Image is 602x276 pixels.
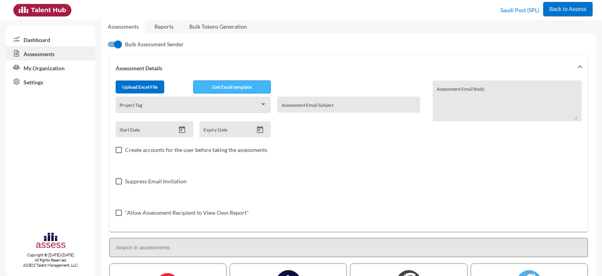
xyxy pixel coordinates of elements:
div: Assessment Details [109,80,588,232]
input: Search in assessments [109,238,588,257]
span: Upload Excel File [122,84,158,90]
a: Reports [148,17,180,36]
button: Open calendar [175,126,189,134]
a: Back to Assess [543,4,593,13]
a: Settings [6,75,95,89]
mat-panel-title: Assessment Details [116,65,572,71]
a: Bulk Tokens Generation [183,17,253,36]
span: Create accounts for the user before taking the assessments [125,145,267,155]
button: Back to Assess [543,2,593,16]
a: Assessments [108,23,139,30]
p: Copyright © [DATE]-[DATE]. All Rights Reserved. ASSESS Talent Management, LLC. [6,252,95,268]
span: Get Excel template [212,84,252,90]
mat-expansion-panel-header: Assessment Details [109,55,588,80]
img: assesscompany-logo.png [35,232,66,251]
button: Open calendar [253,126,267,134]
button: Upload Excel File [116,80,164,93]
p: Saudi Post (SPL) [500,4,539,16]
a: My Organization [6,60,95,75]
span: Suppress Email Invitation [125,177,187,186]
span: Bulk Assessment Sender [125,40,184,49]
a: Assessments [6,46,95,60]
a: Dashboard [6,32,95,46]
span: "Allow Assessment Recipient to View Own Report" [125,208,249,218]
button: Get Excel template [193,80,271,93]
span: Back to Assess [549,6,587,12]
